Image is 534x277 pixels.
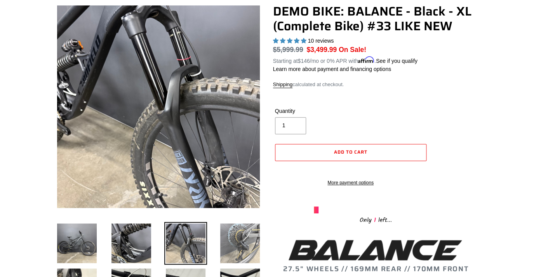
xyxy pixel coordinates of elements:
[273,66,391,72] a: Learn more about payment and financing options
[273,81,479,88] div: calculated at checkout.
[372,215,378,225] span: 1
[339,45,366,55] span: On Sale!
[273,46,303,54] s: $5,999.99
[275,179,426,186] a: More payment options
[297,58,310,64] span: $146
[273,81,293,88] a: Shipping
[273,55,417,65] p: Starting at /mo or 0% APR with .
[275,107,349,115] label: Quantity
[358,57,374,63] span: Affirm
[334,148,367,156] span: Add to cart
[110,222,153,265] img: Load image into Gallery viewer, 712CE91D-C909-48DDEMO BIKE: BALANCE - Black - XL (Complete Bike) ...
[376,58,417,64] a: See if you qualify - Learn more about Affirm Financing (opens in modal)
[56,222,98,265] img: Load image into Gallery viewer, DEMO BIKE BALANCE - Black- XL Complete Bike
[273,4,479,34] h1: DEMO BIKE: BALANCE - Black - XL (Complete Bike) #33 LIKE NEW
[275,144,426,161] button: Add to cart
[219,222,261,265] img: Load image into Gallery viewer, DEMO BIKE: BALANCE - Black - XL (Complete) Cassette
[273,38,308,44] span: 5.00 stars
[164,222,207,265] img: Load image into Gallery viewer, 712CE91D-C909-48DDEMO BIKE: BALANCE - Black - XL (Complete Bike) ...
[273,237,479,274] h2: 27.5" WHEELS // 169MM REAR // 170MM FRONT
[314,213,438,225] div: Only left...
[306,46,337,54] span: $3,499.99
[308,38,334,44] span: 10 reviews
